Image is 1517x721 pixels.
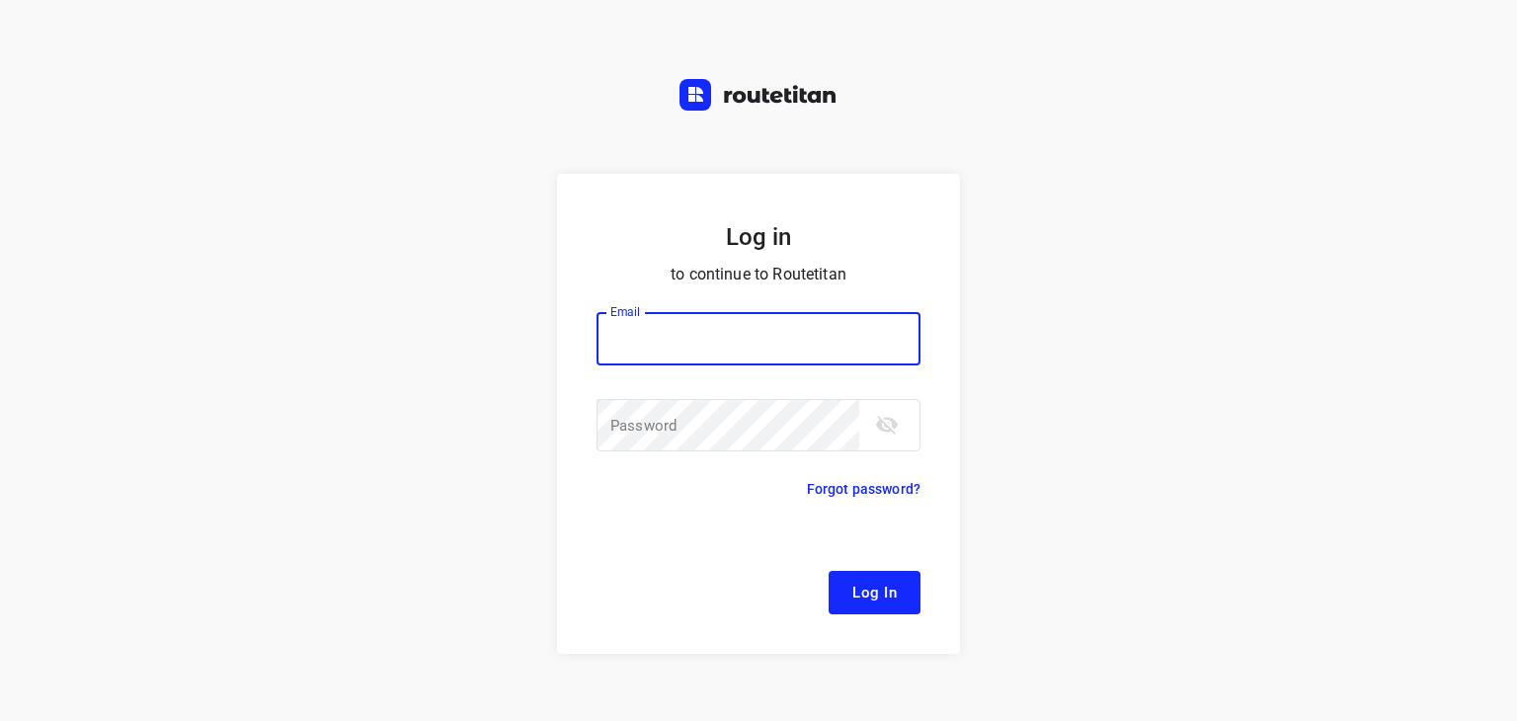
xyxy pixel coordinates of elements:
button: Log In [829,571,920,614]
p: to continue to Routetitan [597,261,920,288]
button: toggle password visibility [867,405,907,444]
img: Routetitan [679,79,838,111]
h5: Log in [597,221,920,253]
span: Log In [852,580,897,605]
p: Forgot password? [807,477,920,501]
